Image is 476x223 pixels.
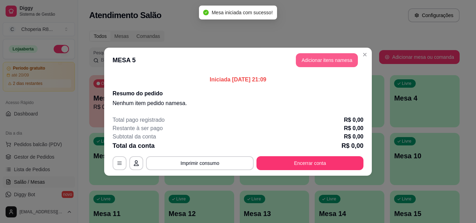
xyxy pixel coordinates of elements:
[113,141,155,151] p: Total da conta
[113,99,363,107] p: Nenhum item pedido na mesa .
[212,10,272,15] span: Mesa iniciada com sucesso!
[113,89,363,98] h2: Resumo do pedido
[113,75,363,84] p: Iniciada [DATE] 21:09
[341,141,363,151] p: R$ 0,00
[113,116,164,124] p: Total pago registrado
[296,53,358,67] button: Adicionar itens namesa
[203,10,209,15] span: check-circle
[104,48,372,73] header: MESA 5
[359,49,370,60] button: Close
[113,124,163,133] p: Restante à ser pago
[344,116,363,124] p: R$ 0,00
[113,133,156,141] p: Subtotal da conta
[344,133,363,141] p: R$ 0,00
[146,156,254,170] button: Imprimir consumo
[344,124,363,133] p: R$ 0,00
[256,156,363,170] button: Encerrar conta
